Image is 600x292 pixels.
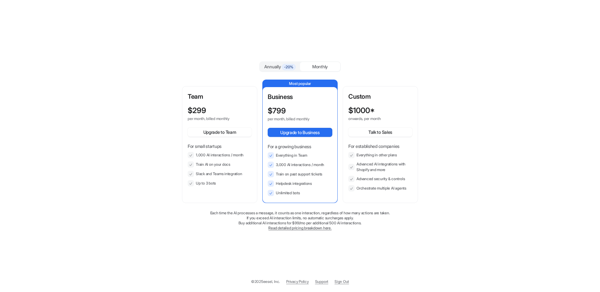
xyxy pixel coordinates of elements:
li: Slack and Teams integration [188,171,252,177]
a: Sign Out [335,279,349,284]
li: Unlimited bots [268,190,332,196]
li: Advanced security & controls [348,176,412,182]
li: 3,000 AI interactions / month [268,162,332,168]
p: If you exceed AI interaction limits, no automatic surcharges apply. [182,216,418,221]
li: Everything in Team [268,152,332,159]
p: per month, billed monthly [188,116,240,121]
p: For small startups [188,143,252,149]
p: Each time the AI processes a message, it counts as one interaction, regardless of how many action... [182,211,418,216]
button: Talk to Sales [348,128,412,137]
p: Team [188,92,252,101]
a: Privacy Policy [286,279,309,284]
p: $ 299 [188,106,206,115]
p: For a growing business [268,143,332,150]
a: Read detailed pricing breakdown here. [268,226,331,230]
li: Train AI on your docs [188,161,252,168]
div: Annually [262,63,297,70]
li: Everything in other plans [348,152,412,158]
li: Orchestrate multiple AI agents [348,185,412,191]
div: Monthly [300,62,340,71]
span: -20% [282,64,296,70]
button: Upgrade to Team [188,128,252,137]
p: per month, billed monthly [268,117,321,122]
p: $ 799 [268,107,286,115]
p: Buy additional AI interactions for $99/mo per additional 500 AI interactions. [182,221,418,226]
li: Train on past support tickets [268,171,332,177]
li: Up to 3 bots [188,180,252,186]
p: onwards, per month [348,116,401,121]
li: Helpdesk integrations [268,180,332,187]
p: For established companies [348,143,412,149]
p: Custom [348,92,412,101]
li: 1,000 AI interactions / month [188,152,252,158]
li: Advanced AI integrations with Shopify and more [348,161,412,173]
p: Most popular [263,80,337,87]
p: $ 1000* [348,106,375,115]
span: Support [315,279,328,284]
p: Business [268,92,332,102]
button: Upgrade to Business [268,128,332,137]
p: © 2025 eesel, Inc. [251,279,280,284]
